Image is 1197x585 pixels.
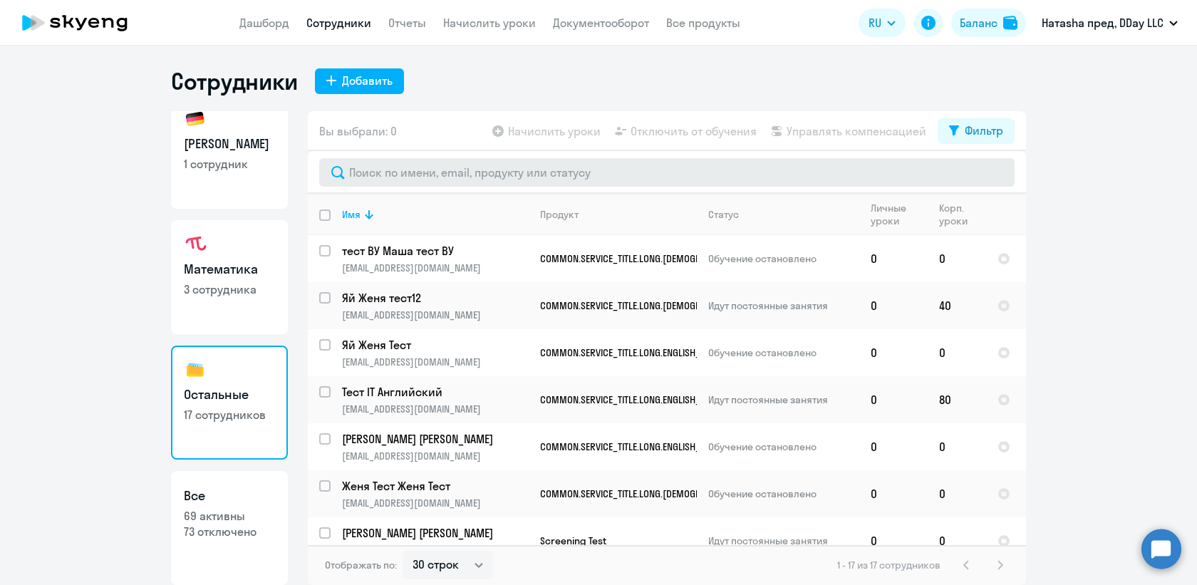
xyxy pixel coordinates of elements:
p: [EMAIL_ADDRESS][DOMAIN_NAME] [342,403,528,415]
p: тест ВУ Маша тест ВУ [342,243,528,259]
h3: Остальные [184,385,275,404]
a: Остальные17 сотрудников [171,346,288,460]
span: COMMON.SERVICE_TITLE.LONG.ENGLISH_ADULT_NOT_NATIVE_SPEAKER_COURSE_IT [540,346,864,359]
td: 0 [859,235,928,282]
span: COMMON.SERVICE_TITLE.LONG.[DEMOGRAPHIC_DATA] [540,487,753,500]
p: [EMAIL_ADDRESS][DOMAIN_NAME] [342,450,528,462]
a: Начислить уроки [443,16,536,30]
a: Тест IT Английский[EMAIL_ADDRESS][DOMAIN_NAME] [342,384,528,415]
p: 3 сотрудника [184,281,275,297]
button: Балансbalance [951,9,1026,37]
p: [EMAIL_ADDRESS][DOMAIN_NAME] [342,309,528,321]
td: 0 [928,470,986,517]
p: 1 сотрудник [184,156,275,172]
span: Отображать по: [325,559,397,571]
p: Тест IT Английский [342,384,528,400]
a: Все69 активны73 отключено [171,471,288,585]
td: 0 [928,517,986,564]
p: Обучение остановлено [708,252,859,265]
p: [EMAIL_ADDRESS][DOMAIN_NAME] [342,544,528,556]
a: Математика3 сотрудника [171,220,288,334]
p: Обучение остановлено [708,487,859,500]
td: 0 [859,282,928,329]
p: Обучение остановлено [708,440,859,453]
a: Дашборд [239,16,289,30]
span: COMMON.SERVICE_TITLE.LONG.ENGLISH_ADULT_NOT_NATIVE_SPEAKER_COURSE_IT [540,440,864,453]
h1: Сотрудники [171,67,298,95]
span: RU [869,14,881,31]
div: Продукт [540,208,579,221]
a: [PERSON_NAME] [PERSON_NAME][EMAIL_ADDRESS][DOMAIN_NAME] [342,431,528,462]
td: 0 [859,517,928,564]
a: Женя Тест Женя Тест[EMAIL_ADDRESS][DOMAIN_NAME] [342,478,528,509]
p: Идут постоянные занятия [708,393,859,406]
button: RU [859,9,906,37]
p: 73 отключено [184,524,275,539]
p: [PERSON_NAME] [PERSON_NAME] [342,525,528,541]
div: Фильтр [965,122,1003,139]
div: Баланс [960,14,997,31]
button: Натаsha пред, DDay LLC [1035,6,1185,40]
td: 0 [859,376,928,423]
h3: Все [184,487,275,505]
a: Все продукты [666,16,740,30]
p: Яй Женя Тест [342,337,528,353]
td: 0 [928,423,986,470]
td: 0 [859,329,928,376]
p: Яй Женя тест12 [342,290,528,306]
td: 0 [928,329,986,376]
span: COMMON.SERVICE_TITLE.LONG.[DEMOGRAPHIC_DATA] [540,252,753,265]
div: Корп. уроки [939,202,985,227]
p: [EMAIL_ADDRESS][DOMAIN_NAME] [342,356,528,368]
div: Статус [708,208,739,221]
span: COMMON.SERVICE_TITLE.LONG.ENGLISH_ADULT_NOT_NATIVE_SPEAKER_COURSE_IT [540,393,864,406]
p: [EMAIL_ADDRESS][DOMAIN_NAME] [342,262,528,274]
td: 80 [928,376,986,423]
span: Screening Test [540,534,606,547]
td: 0 [859,470,928,517]
h3: Математика [184,260,275,279]
div: Имя [342,208,528,221]
input: Поиск по имени, email, продукту или статусу [319,158,1015,187]
p: Идут постоянные занятия [708,299,859,312]
a: Яй Женя Тест[EMAIL_ADDRESS][DOMAIN_NAME] [342,337,528,368]
div: Личные уроки [871,202,927,227]
a: Сотрудники [306,16,371,30]
h3: [PERSON_NAME] [184,135,275,153]
span: 1 - 17 из 17 сотрудников [837,559,940,571]
a: тест ВУ Маша тест ВУ[EMAIL_ADDRESS][DOMAIN_NAME] [342,243,528,274]
p: [PERSON_NAME] [PERSON_NAME] [342,431,528,447]
p: Идут постоянные занятия [708,534,859,547]
p: Натаsha пред, DDay LLC [1042,14,1164,31]
td: 40 [928,282,986,329]
img: balance [1003,16,1017,30]
span: COMMON.SERVICE_TITLE.LONG.[DEMOGRAPHIC_DATA] [540,299,753,312]
a: Отчеты [388,16,426,30]
button: Добавить [315,68,404,94]
img: math [184,233,207,256]
td: 0 [859,423,928,470]
a: [PERSON_NAME] [PERSON_NAME][EMAIL_ADDRESS][DOMAIN_NAME] [342,525,528,556]
p: [EMAIL_ADDRESS][DOMAIN_NAME] [342,497,528,509]
a: [PERSON_NAME]1 сотрудник [171,95,288,209]
a: Яй Женя тест12[EMAIL_ADDRESS][DOMAIN_NAME] [342,290,528,321]
p: Женя Тест Женя Тест [342,478,528,494]
span: Вы выбрали: 0 [319,123,397,140]
div: Добавить [342,72,393,89]
a: Документооборот [553,16,649,30]
p: 17 сотрудников [184,407,275,423]
img: others [184,358,207,381]
p: 69 активны [184,508,275,524]
td: 0 [928,235,986,282]
img: german [184,108,207,130]
p: Обучение остановлено [708,346,859,359]
div: Имя [342,208,361,221]
button: Фильтр [938,118,1015,144]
